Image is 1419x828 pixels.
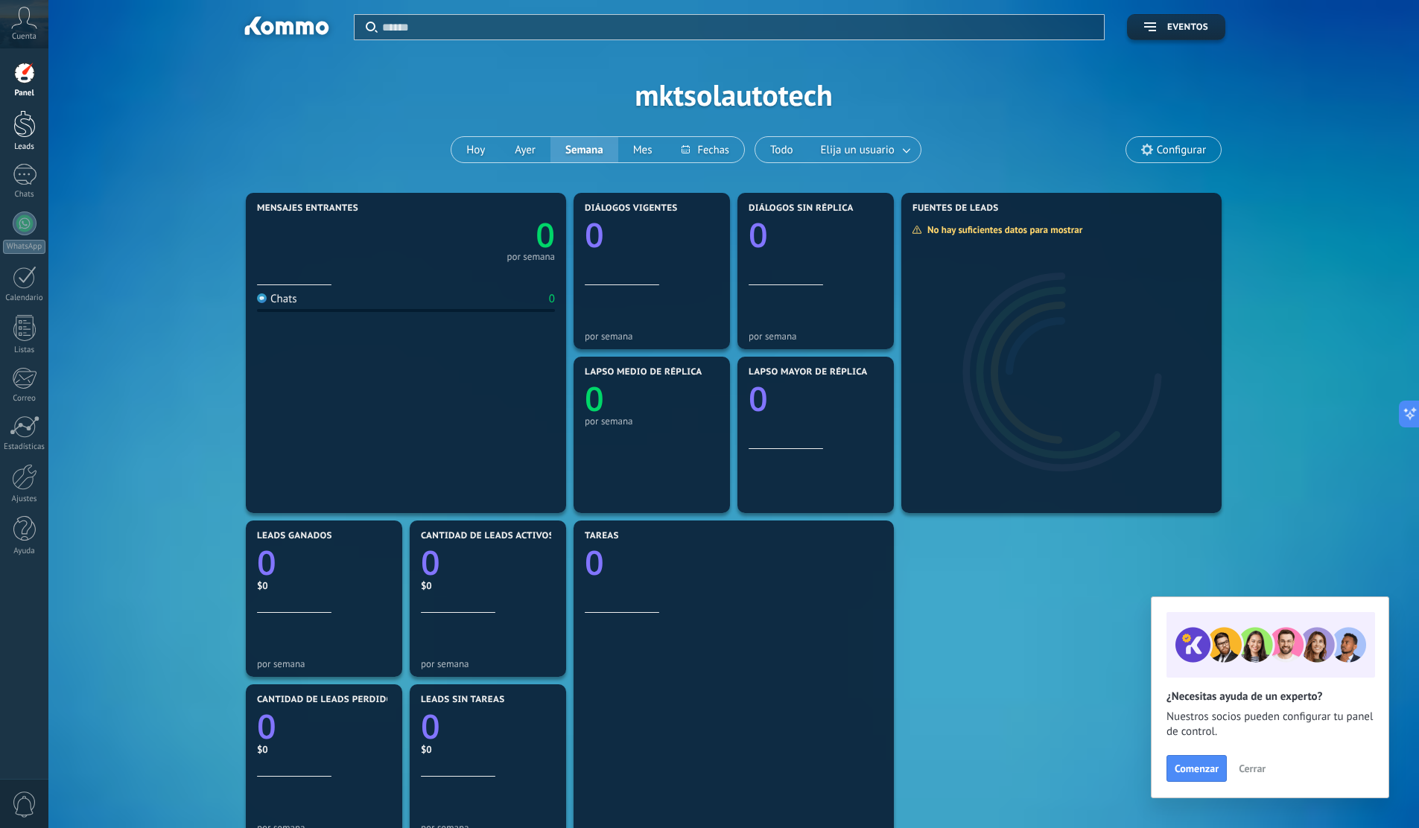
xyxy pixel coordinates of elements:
div: 0 [549,292,555,306]
div: Ajustes [3,494,46,504]
div: por semana [585,331,719,342]
div: Chats [3,190,46,200]
span: Leads ganados [257,531,332,541]
img: Chats [257,293,267,303]
text: 0 [421,704,440,749]
div: por semana [749,331,883,342]
span: Lapso medio de réplica [585,367,702,378]
div: $0 [257,579,391,592]
div: $0 [421,743,555,756]
a: 0 [257,540,391,585]
span: Fuentes de leads [912,203,999,214]
span: Diálogos sin réplica [749,203,854,214]
text: 0 [257,704,276,749]
span: Diálogos vigentes [585,203,678,214]
div: Correo [3,394,46,404]
span: Elija un usuario [818,140,898,160]
button: Eventos [1127,14,1225,40]
a: 0 [406,212,555,258]
text: 0 [585,376,604,421]
a: 0 [257,704,391,749]
div: $0 [257,743,391,756]
h2: ¿Necesitas ayuda de un experto? [1166,690,1374,704]
text: 0 [257,540,276,585]
button: Mes [618,137,667,162]
div: $0 [421,579,555,592]
text: 0 [421,540,440,585]
div: Estadísticas [3,442,46,452]
div: Calendario [3,293,46,303]
div: por semana [257,658,391,669]
button: Todo [755,137,808,162]
button: Elija un usuario [808,137,921,162]
div: Ayuda [3,547,46,556]
a: 0 [421,540,555,585]
text: 0 [749,212,768,258]
button: Fechas [667,137,743,162]
button: Comenzar [1166,755,1227,782]
text: 0 [749,376,768,421]
button: Ayer [500,137,550,162]
div: No hay suficientes datos para mostrar [912,223,1093,236]
span: Cerrar [1239,763,1266,774]
text: 0 [585,540,604,585]
text: 0 [585,212,604,258]
span: Leads sin tareas [421,695,504,705]
a: 0 [421,704,555,749]
a: 0 [585,540,883,585]
span: Configurar [1157,144,1206,156]
span: Mensajes entrantes [257,203,358,214]
div: por semana [585,415,719,427]
span: Cantidad de leads activos [421,531,554,541]
span: Eventos [1167,22,1208,33]
div: WhatsApp [3,240,45,254]
button: Cerrar [1232,757,1272,780]
div: por semana [421,658,555,669]
span: Lapso mayor de réplica [749,367,867,378]
span: Cantidad de leads perdidos [257,695,399,705]
span: Nuestros socios pueden configurar tu panel de control. [1166,710,1374,739]
span: Cuenta [12,32,36,42]
div: por semana [507,253,555,261]
span: Tareas [585,531,619,541]
text: 0 [536,212,555,258]
div: Chats [257,292,297,306]
button: Hoy [451,137,500,162]
span: Comenzar [1175,763,1219,774]
div: Panel [3,89,46,98]
div: Leads [3,142,46,152]
button: Semana [550,137,618,162]
div: Listas [3,345,46,355]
